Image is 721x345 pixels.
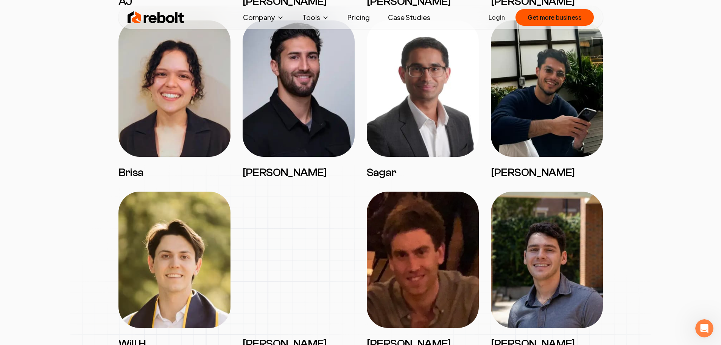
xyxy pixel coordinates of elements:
a: Pricing [341,10,376,25]
button: Tools [296,10,335,25]
button: Get more business [515,9,593,26]
img: Will H [118,192,230,328]
h3: [PERSON_NAME] [491,166,603,180]
img: Cullen [367,192,479,328]
h3: Sagar [367,166,479,180]
h3: Brisa [118,166,230,180]
a: Login [489,13,505,22]
h3: [PERSON_NAME] [243,166,355,180]
button: Company [237,10,290,25]
img: Matthew [243,192,355,328]
a: Case Studies [382,10,436,25]
img: Rebolt Logo [128,10,184,25]
img: Mitchell [491,192,603,328]
img: James [243,20,355,157]
iframe: Intercom live chat [695,319,713,337]
img: Omar [491,20,603,157]
img: Sagar [367,20,479,157]
img: Brisa [118,20,230,157]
